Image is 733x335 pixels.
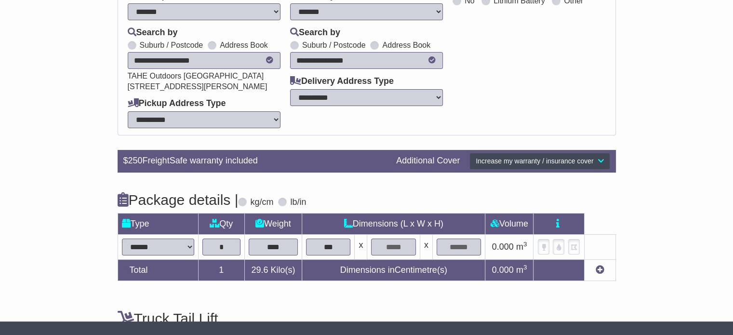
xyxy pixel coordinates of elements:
span: Increase my warranty / insurance cover [476,157,593,165]
label: Address Book [382,40,430,50]
label: Suburb / Postcode [140,40,203,50]
span: 29.6 [251,265,268,275]
span: m [516,265,527,275]
label: Search by [290,27,340,38]
button: Increase my warranty / insurance cover [469,153,610,170]
span: [STREET_ADDRESS][PERSON_NAME] [128,82,267,91]
td: Dimensions in Centimetre(s) [302,259,485,281]
span: 250 [128,156,143,165]
label: Suburb / Postcode [302,40,366,50]
label: kg/cm [250,197,273,208]
td: 1 [198,259,244,281]
span: TAHE Outdoors [GEOGRAPHIC_DATA] [128,72,264,80]
label: Pickup Address Type [128,98,226,109]
sup: 3 [523,264,527,271]
h4: Package details | [118,192,239,208]
td: Kilo(s) [244,259,302,281]
td: Dimensions (L x W x H) [302,213,485,234]
label: lb/in [290,197,306,208]
span: 0.000 [492,265,514,275]
td: Qty [198,213,244,234]
label: Search by [128,27,178,38]
label: Delivery Address Type [290,76,394,87]
td: x [355,234,367,259]
div: $ FreightSafe warranty included [119,156,392,166]
h4: Truck Tail Lift [118,310,616,326]
a: Add new item [596,265,604,275]
td: Total [118,259,198,281]
span: 0.000 [492,242,514,252]
td: Weight [244,213,302,234]
td: x [420,234,432,259]
div: Additional Cover [391,156,465,166]
td: Volume [485,213,533,234]
td: Type [118,213,198,234]
span: m [516,242,527,252]
label: Address Book [220,40,268,50]
sup: 3 [523,241,527,248]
